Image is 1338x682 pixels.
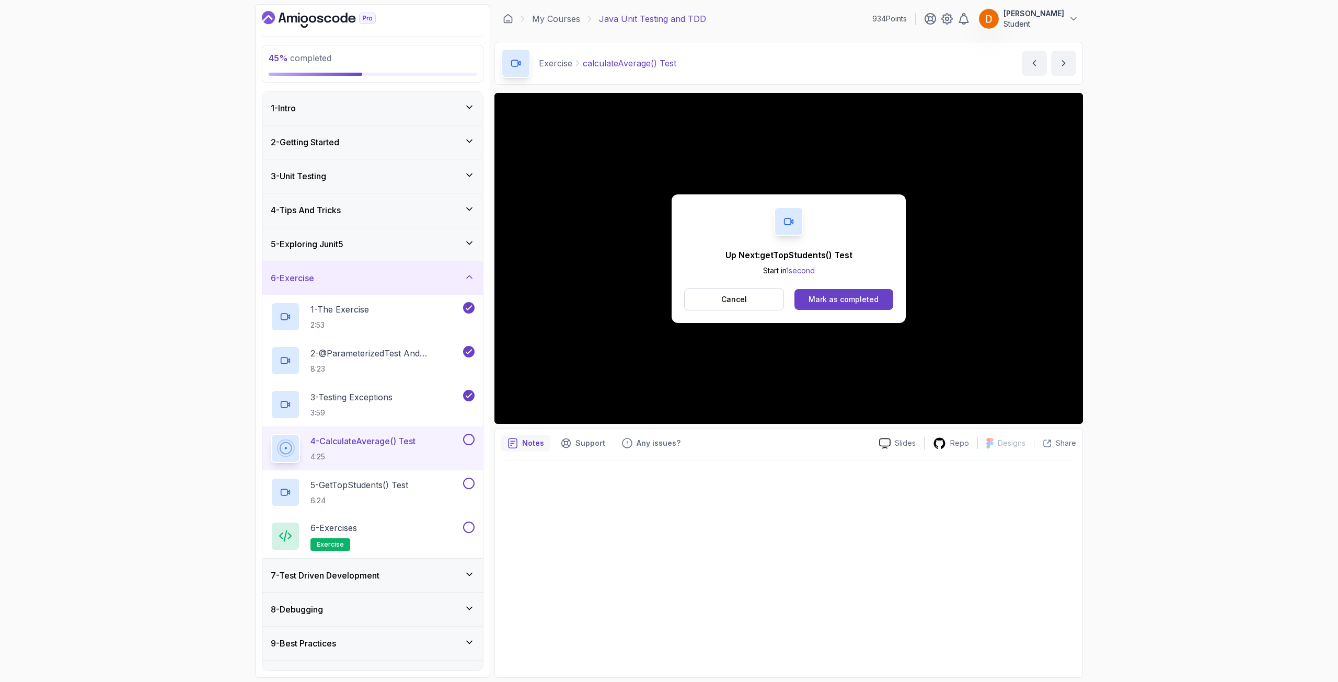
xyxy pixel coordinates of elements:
[262,593,483,626] button: 8-Debugging
[271,170,326,182] h3: 3 - Unit Testing
[871,438,924,449] a: Slides
[262,261,483,295] button: 6-Exercise
[262,159,483,193] button: 3-Unit Testing
[271,522,475,551] button: 6-Exercisesexercise
[271,346,475,375] button: 2-@ParameterizedTest and @CsvSource8:23
[1051,51,1076,76] button: next content
[501,435,550,452] button: notes button
[269,53,331,63] span: completed
[310,522,357,534] p: 6 - Exercises
[262,11,400,28] a: Dashboard
[310,408,393,418] p: 3:59
[1004,8,1064,19] p: [PERSON_NAME]
[271,603,323,616] h3: 8 - Debugging
[271,102,296,114] h3: 1 - Intro
[925,437,977,450] a: Repo
[522,438,544,448] p: Notes
[494,93,1083,424] iframe: 4 - CalculateAverage Test
[271,637,336,650] h3: 9 - Best Practices
[310,364,461,374] p: 8:23
[794,289,893,310] button: Mark as completed
[599,13,706,25] p: Java Unit Testing and TDD
[532,13,580,25] a: My Courses
[1034,438,1076,448] button: Share
[271,238,343,250] h3: 5 - Exploring Junit5
[725,265,852,276] p: Start in
[262,91,483,125] button: 1-Intro
[271,434,475,463] button: 4-calculateAverage() Test4:25
[637,438,680,448] p: Any issues?
[616,435,687,452] button: Feedback button
[950,438,969,448] p: Repo
[895,438,916,448] p: Slides
[809,294,879,305] div: Mark as completed
[575,438,605,448] p: Support
[583,57,676,70] p: calculateAverage() Test
[539,57,572,70] p: Exercise
[310,303,369,316] p: 1 - The Exercise
[310,495,408,506] p: 6:24
[979,9,999,29] img: user profile image
[271,390,475,419] button: 3-Testing Exceptions3:59
[555,435,612,452] button: Support button
[271,569,379,582] h3: 7 - Test Driven Development
[684,288,784,310] button: Cancel
[872,14,907,24] p: 934 Points
[262,559,483,592] button: 7-Test Driven Development
[310,347,461,360] p: 2 - @ParameterizedTest and @CsvSource
[310,391,393,403] p: 3 - Testing Exceptions
[310,479,408,491] p: 5 - getTopStudents() Test
[721,294,747,305] p: Cancel
[1056,438,1076,448] p: Share
[262,193,483,227] button: 4-Tips And Tricks
[271,204,341,216] h3: 4 - Tips And Tricks
[1022,51,1047,76] button: previous content
[262,627,483,660] button: 9-Best Practices
[310,320,369,330] p: 2:53
[262,125,483,159] button: 2-Getting Started
[998,438,1025,448] p: Designs
[269,53,288,63] span: 45 %
[262,227,483,261] button: 5-Exploring Junit5
[978,8,1079,29] button: user profile image[PERSON_NAME]Student
[271,478,475,507] button: 5-getTopStudents() Test6:24
[503,14,513,24] a: Dashboard
[786,266,815,275] span: 1 second
[725,249,852,261] p: Up Next: getTopStudents() Test
[271,272,314,284] h3: 6 - Exercise
[271,136,339,148] h3: 2 - Getting Started
[271,302,475,331] button: 1-The Exercise2:53
[310,435,416,447] p: 4 - calculateAverage() Test
[317,540,344,549] span: exercise
[1004,19,1064,29] p: Student
[310,452,416,462] p: 4:25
